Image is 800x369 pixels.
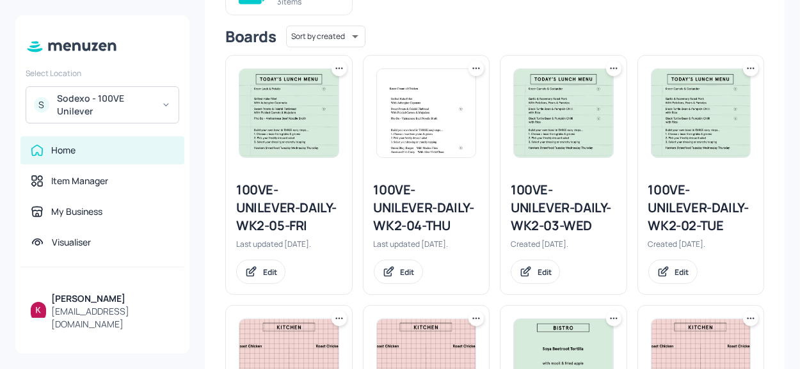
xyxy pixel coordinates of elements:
[648,239,754,249] div: Created [DATE].
[34,97,49,113] div: S
[57,92,154,118] div: Sodexo - 100VE Unilever
[51,144,76,157] div: Home
[675,267,689,278] div: Edit
[538,267,552,278] div: Edit
[648,181,754,235] div: 100VE-UNILEVER-DAILY-WK2-02-TUE
[374,239,479,249] div: Last updated [DATE].
[239,69,339,157] img: 2025-09-12-1757672950110xsmqa5qwr3m.jpeg
[51,175,108,187] div: Item Manager
[236,239,342,249] div: Last updated [DATE].
[377,69,476,157] img: 2025-09-11-1757588200093qjin23zih4r.jpeg
[225,26,276,47] div: Boards
[286,24,365,49] div: Sort by created
[51,292,174,305] div: [PERSON_NAME]
[514,69,613,157] img: 2025-09-09-1757428317070dkya1uwlze.jpeg
[652,69,751,157] img: 2025-09-09-1757428317070dkya1uwlze.jpeg
[236,181,342,235] div: 100VE-UNILEVER-DAILY-WK2-05-FRI
[26,68,179,79] div: Select Location
[401,267,415,278] div: Edit
[51,205,102,218] div: My Business
[52,236,91,249] div: Visualiser
[31,302,46,317] img: ALm5wu0uMJs5_eqw6oihenv1OotFdBXgP3vgpp2z_jxl=s96-c
[263,267,277,278] div: Edit
[51,305,174,331] div: [EMAIL_ADDRESS][DOMAIN_NAME]
[374,181,479,235] div: 100VE-UNILEVER-DAILY-WK2-04-THU
[511,181,616,235] div: 100VE-UNILEVER-DAILY-WK2-03-WED
[511,239,616,249] div: Created [DATE].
